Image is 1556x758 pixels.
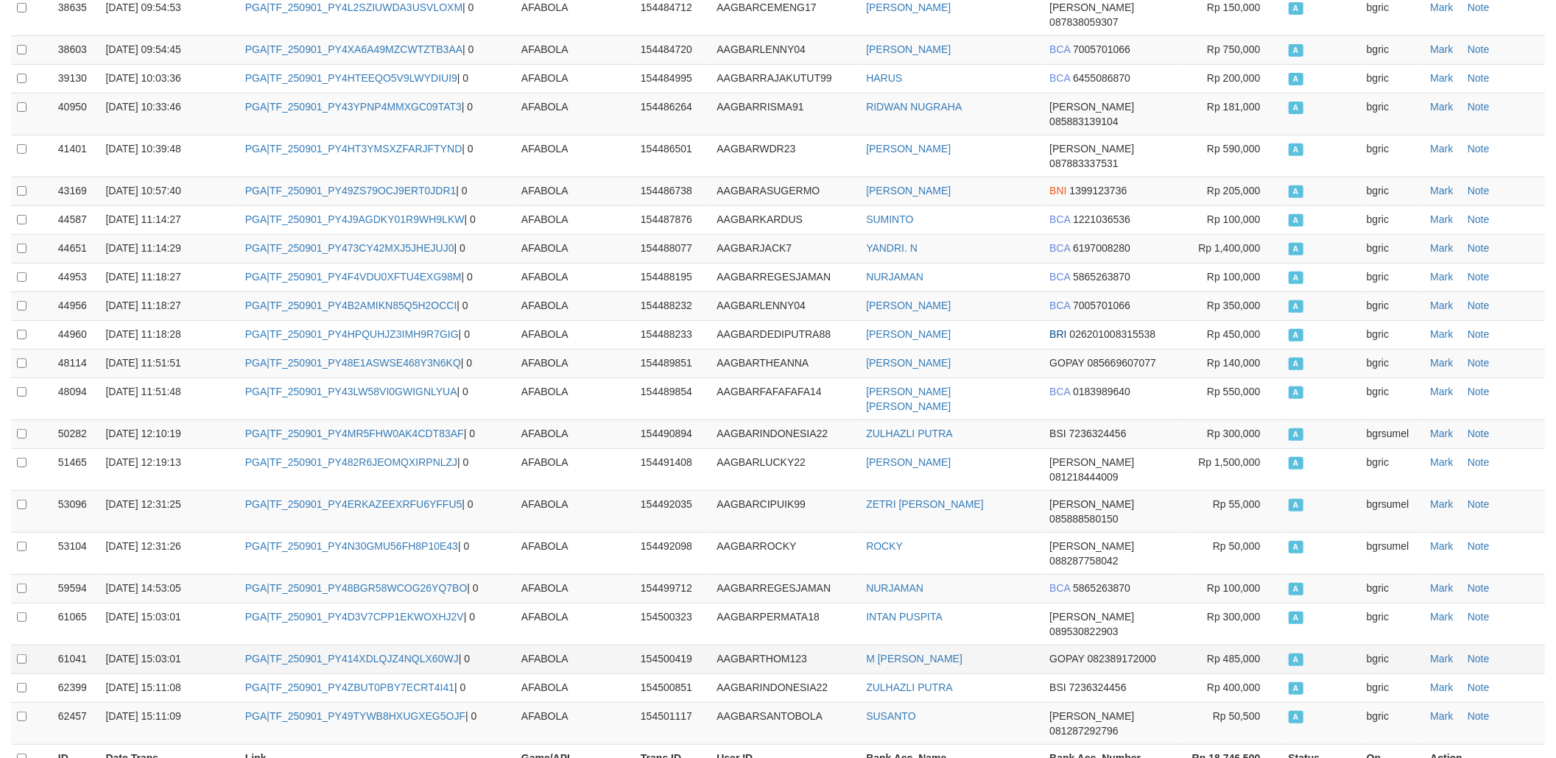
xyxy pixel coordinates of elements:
span: Rp 350,000 [1207,300,1260,311]
span: [PERSON_NAME] [1049,456,1134,468]
span: [PERSON_NAME] [1049,101,1134,113]
span: 154489854 [641,386,692,397]
a: Note [1468,357,1490,369]
a: PGA|TF_250901_PY4XA6A49MZCWTZTB3AA [245,43,462,55]
a: Mark [1430,611,1453,623]
a: Mark [1430,456,1453,468]
span: Accepted [1289,358,1303,370]
span: AAGBARTHEANNA [717,357,809,369]
td: 41401 [52,135,100,177]
a: Mark [1430,357,1453,369]
span: AAGBARCIPUIK99 [717,498,806,510]
a: Mark [1430,653,1453,665]
span: GOPAY [1049,357,1084,369]
a: ZULHAZLI PUTRA [866,681,952,693]
span: Rp 300,000 [1207,611,1260,623]
td: 40950 [52,93,100,135]
span: [PERSON_NAME] [1049,540,1134,552]
a: PGA|TF_250901_PY43YPNP4MMXGC09TAT3 [245,101,462,113]
span: Copy 087883337531 to clipboard [1049,157,1118,169]
td: 44953 [52,263,100,291]
a: Mark [1430,43,1453,55]
a: [PERSON_NAME] [866,185,951,196]
span: AAGBARKARDUS [717,213,803,225]
span: Accepted [1289,272,1303,284]
span: [DATE] 11:51:51 [105,357,180,369]
span: Rp 550,000 [1207,386,1260,397]
span: AAGBARJACK7 [717,242,792,254]
span: [DATE] 11:51:48 [105,386,180,397]
span: Accepted [1289,144,1303,156]
span: [DATE] 09:54:53 [105,1,180,13]
span: 154488195 [641,271,692,283]
a: Note [1468,213,1490,225]
td: 38603 [52,35,100,64]
td: | 0 [239,574,515,603]
td: bgrsumel [1361,490,1425,532]
a: Mark [1430,540,1453,552]
span: [PERSON_NAME] [1049,498,1134,510]
a: Mark [1430,1,1453,13]
span: AAGBARASUGERMO [717,185,820,196]
a: Mark [1430,143,1453,155]
a: YANDRI. N [866,242,918,254]
span: Copy 7005701066 to clipboard [1073,300,1130,311]
td: 39130 [52,64,100,93]
span: Accepted [1289,300,1303,313]
span: AAGBARDEDIPUTRA88 [717,328,831,340]
span: Copy 026201008315538 to clipboard [1070,328,1156,340]
a: Note [1468,653,1490,665]
td: | 0 [239,234,515,263]
span: Copy 7236324456 to clipboard [1069,428,1127,439]
span: Copy 7005701066 to clipboard [1073,43,1130,55]
td: bgric [1361,234,1425,263]
span: Rp 300,000 [1207,428,1260,439]
span: 154489851 [641,357,692,369]
td: | 0 [239,603,515,645]
span: AAGBARFAFAFAFA14 [717,386,821,397]
span: Accepted [1289,2,1303,15]
a: M [PERSON_NAME] [866,653,962,665]
span: AAGBARLENNY04 [717,43,806,55]
span: Rp 140,000 [1207,357,1260,369]
span: [PERSON_NAME] [1049,143,1134,155]
td: 48094 [52,378,100,419]
td: 43169 [52,177,100,205]
td: bgric [1361,603,1425,645]
a: Note [1468,498,1490,510]
span: Rp 590,000 [1207,143,1260,155]
a: Note [1468,101,1490,113]
td: AFABOLA [515,490,635,532]
td: | 0 [239,645,515,673]
a: PGA|TF_250901_PY414XDLQJZ4NQLX60WJ [245,653,459,665]
a: HARUS [866,72,902,84]
a: Note [1468,72,1490,84]
span: [DATE] 09:54:45 [105,43,180,55]
span: 154492098 [641,540,692,552]
a: PGA|TF_250901_PY4N30GMU56FH8P10E43 [245,540,458,552]
a: Note [1468,271,1490,283]
a: Note [1468,456,1490,468]
td: bgric [1361,177,1425,205]
a: PGA|TF_250901_PY4B2AMIKN85Q5H2OCCI [245,300,457,311]
a: PGA|TF_250901_PY4HPQUHJZ3IMH9R7GIG [245,328,459,340]
a: PGA|TF_250901_PY4HTEEQO5V9LWYDIUI9 [245,72,457,84]
span: BCA [1049,386,1070,397]
span: [DATE] 14:53:05 [105,582,180,594]
span: AAGBARRAJAKUTUT99 [717,72,831,84]
span: Copy 6197008280 to clipboard [1073,242,1130,254]
td: | 0 [239,177,515,205]
a: RIDWAN NUGRAHA [866,101,962,113]
a: PGA|TF_250901_PY4F4VDU0XFTU4EXG98M [245,271,462,283]
span: Copy 087838059307 to clipboard [1049,16,1118,28]
span: [DATE] 12:10:19 [105,428,180,439]
a: PGA|TF_250901_PY4D3V7CPP1EKWOXHJ2V [245,611,464,623]
span: BCA [1049,271,1070,283]
span: AAGBARREGESJAMAN [717,271,831,283]
span: Rp 150,000 [1207,1,1260,13]
span: BSI [1049,428,1066,439]
span: 154488233 [641,328,692,340]
td: AFABOLA [515,349,635,378]
span: 154491408 [641,456,692,468]
span: [PERSON_NAME] [1049,611,1134,623]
